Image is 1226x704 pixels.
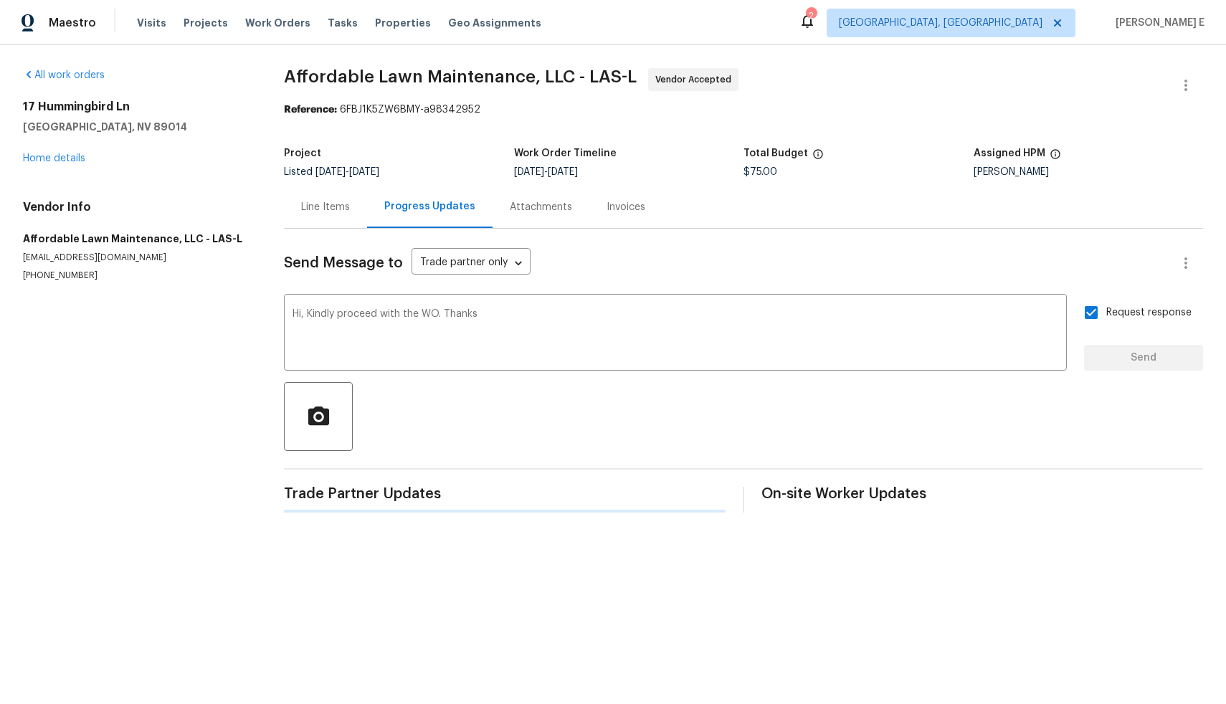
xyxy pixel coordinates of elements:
[23,200,250,214] h4: Vendor Info
[514,148,617,158] h5: Work Order Timeline
[23,100,250,114] h2: 17 Hummingbird Ln
[349,167,379,177] span: [DATE]
[743,148,808,158] h5: Total Budget
[315,167,379,177] span: -
[1110,16,1204,30] span: [PERSON_NAME] E
[23,252,250,264] p: [EMAIL_ADDRESS][DOMAIN_NAME]
[284,148,321,158] h5: Project
[245,16,310,30] span: Work Orders
[974,167,1204,177] div: [PERSON_NAME]
[49,16,96,30] span: Maestro
[607,200,645,214] div: Invoices
[284,103,1203,117] div: 6FBJ1K5ZW6BMY-a98342952
[284,256,403,270] span: Send Message to
[137,16,166,30] span: Visits
[806,9,816,23] div: 2
[448,16,541,30] span: Geo Assignments
[23,153,85,163] a: Home details
[812,148,824,167] span: The total cost of line items that have been proposed by Opendoor. This sum includes line items th...
[514,167,578,177] span: -
[839,16,1042,30] span: [GEOGRAPHIC_DATA], [GEOGRAPHIC_DATA]
[23,120,250,134] h5: [GEOGRAPHIC_DATA], NV 89014
[284,167,379,177] span: Listed
[514,167,544,177] span: [DATE]
[184,16,228,30] span: Projects
[328,18,358,28] span: Tasks
[743,167,777,177] span: $75.00
[974,148,1045,158] h5: Assigned HPM
[284,68,637,85] span: Affordable Lawn Maintenance, LLC - LAS-L
[510,200,572,214] div: Attachments
[1050,148,1061,167] span: The hpm assigned to this work order.
[375,16,431,30] span: Properties
[293,309,1058,359] textarea: Hi, Kindly proceed with the WO. Thanks
[412,252,531,275] div: Trade partner only
[301,200,350,214] div: Line Items
[315,167,346,177] span: [DATE]
[284,105,337,115] b: Reference:
[284,487,726,501] span: Trade Partner Updates
[761,487,1203,501] span: On-site Worker Updates
[655,72,737,87] span: Vendor Accepted
[384,199,475,214] div: Progress Updates
[1106,305,1192,320] span: Request response
[23,232,250,246] h5: Affordable Lawn Maintenance, LLC - LAS-L
[23,70,105,80] a: All work orders
[548,167,578,177] span: [DATE]
[23,270,250,282] p: [PHONE_NUMBER]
